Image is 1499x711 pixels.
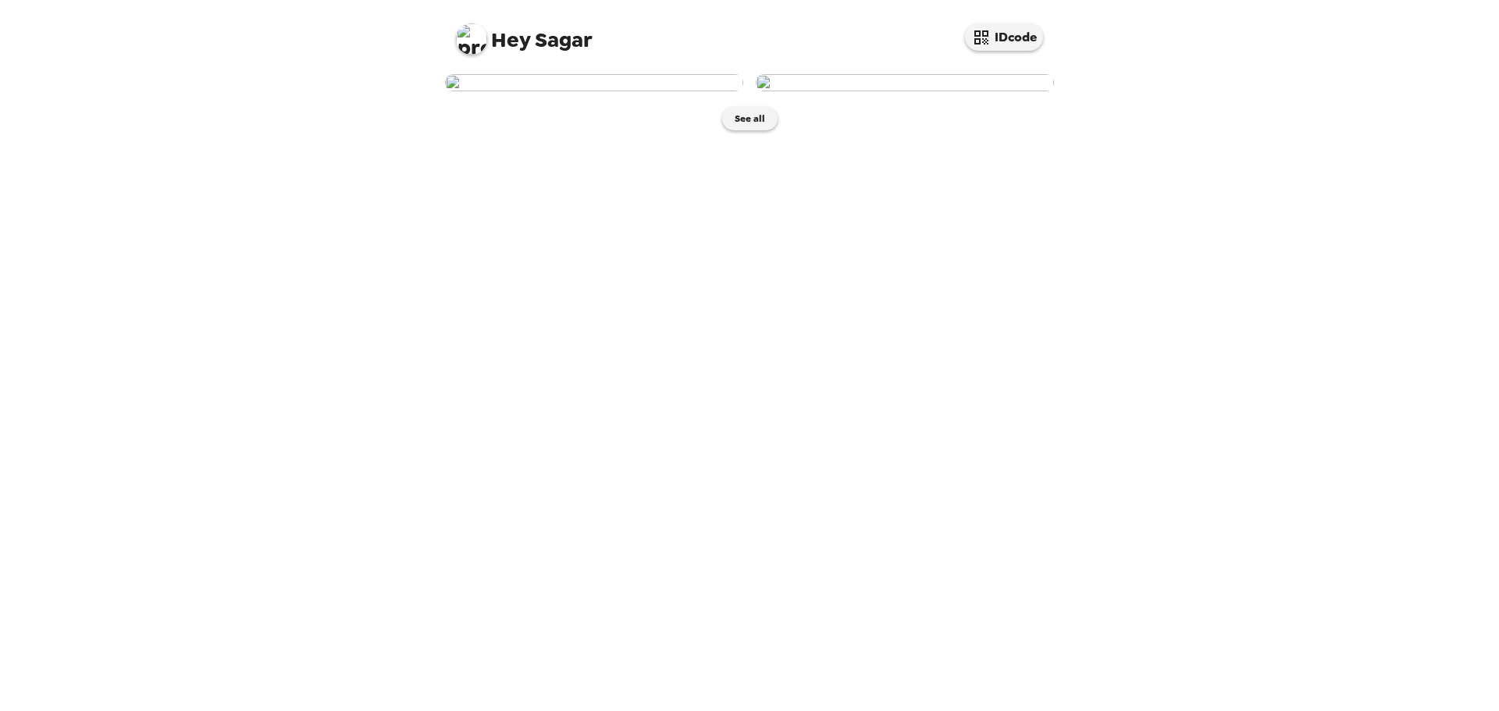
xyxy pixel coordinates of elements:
[965,23,1043,51] button: IDcode
[722,107,778,130] button: See all
[756,74,1054,91] img: user-272804
[445,74,743,91] img: user-273065
[456,16,593,51] span: Sagar
[456,23,487,55] img: profile pic
[491,26,530,54] span: Hey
